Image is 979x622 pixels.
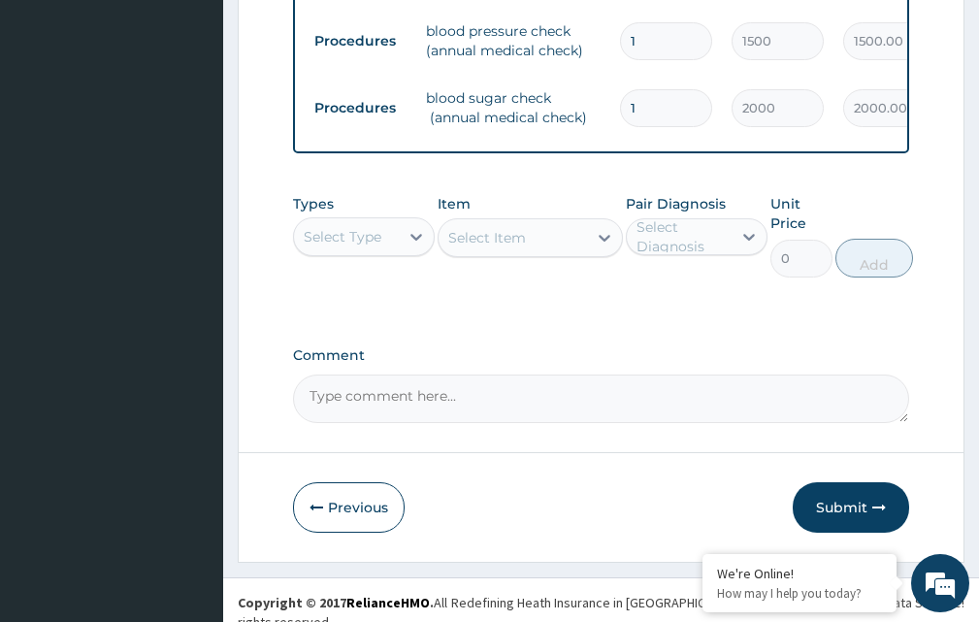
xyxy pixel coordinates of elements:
div: Minimize live chat window [318,10,365,56]
span: We're online! [113,187,268,383]
p: How may I help you today? [717,585,882,602]
button: Previous [293,482,405,533]
div: Chat with us now [101,109,326,134]
label: Item [438,194,471,213]
label: Types [293,196,334,213]
label: Unit Price [770,194,832,233]
div: Redefining Heath Insurance in [GEOGRAPHIC_DATA] using Telemedicine and Data Science! [451,593,964,612]
img: d_794563401_company_1708531726252_794563401 [36,97,79,146]
label: Comment [293,347,909,364]
div: We're Online! [717,565,882,582]
button: Submit [793,482,909,533]
td: Procedures [305,23,416,59]
td: blood pressure check (annual medical check) [416,12,610,70]
a: RelianceHMO [346,594,430,611]
label: Pair Diagnosis [626,194,726,213]
textarea: Type your message and hit 'Enter' [10,415,370,483]
td: Procedures [305,90,416,126]
td: blood sugar check (annual medical check) [416,79,610,137]
div: Select Diagnosis [636,217,730,256]
div: Select Type [304,227,381,246]
button: Add [835,239,913,278]
strong: Copyright © 2017 . [238,594,434,611]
